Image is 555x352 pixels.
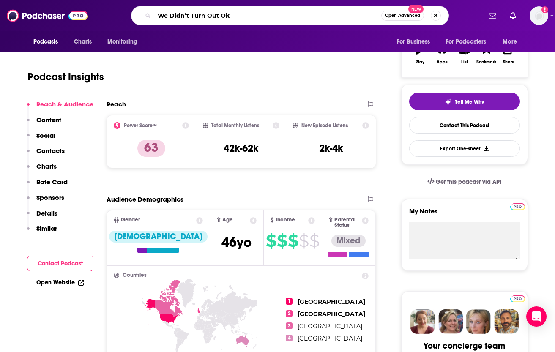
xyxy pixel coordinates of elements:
span: $ [277,234,287,248]
button: Contact Podcast [27,256,93,271]
button: Rate Card [27,178,68,194]
button: open menu [101,34,148,50]
h2: New Episode Listens [301,123,348,128]
span: [GEOGRAPHIC_DATA] [298,335,362,342]
a: Charts [68,34,97,50]
span: Parental Status [334,217,361,228]
img: User Profile [530,6,548,25]
h2: Reach [107,100,126,108]
p: Charts [36,162,57,170]
span: $ [266,234,276,248]
a: Show notifications dropdown [506,8,519,23]
p: Rate Card [36,178,68,186]
div: Bookmark [476,60,496,65]
span: Gender [121,217,140,223]
button: Bookmark [476,39,498,70]
div: Your concierge team [424,341,505,351]
button: Show profile menu [530,6,548,25]
span: [GEOGRAPHIC_DATA] [298,322,362,330]
span: Monitoring [107,36,137,48]
img: Sydney Profile [410,309,435,334]
img: Podchaser Pro [510,295,525,302]
span: Open Advanced [385,14,420,18]
span: 4 [286,335,293,341]
button: Contacts [27,147,65,162]
button: open menu [440,34,499,50]
span: $ [299,234,309,248]
span: [GEOGRAPHIC_DATA] [298,310,365,318]
span: For Podcasters [446,36,487,48]
span: Get this podcast via API [436,178,501,186]
h3: 42k-62k [224,142,258,155]
div: Search podcasts, credits, & more... [131,6,449,25]
span: Logged in as alignPR [530,6,548,25]
button: Details [27,209,57,225]
span: 1 [286,298,293,305]
label: My Notes [409,207,520,222]
span: For Business [397,36,430,48]
span: 2 [286,310,293,317]
div: Open Intercom Messenger [526,306,547,327]
span: Age [222,217,233,223]
button: Open AdvancedNew [381,11,424,21]
span: $ [309,234,319,248]
a: Show notifications dropdown [485,8,500,23]
span: [GEOGRAPHIC_DATA] [298,298,365,306]
button: Similar [27,224,57,240]
button: open menu [391,34,441,50]
a: Pro website [510,202,525,210]
img: Barbara Profile [438,309,463,334]
div: List [461,60,468,65]
a: Get this podcast via API [421,172,509,192]
div: Play [416,60,424,65]
p: Social [36,131,55,139]
a: Pro website [510,294,525,302]
div: Apps [437,60,448,65]
div: Share [503,60,514,65]
div: [DEMOGRAPHIC_DATA] [109,231,208,243]
button: Charts [27,162,57,178]
button: Social [27,131,55,147]
p: Content [36,116,61,124]
span: Countries [123,273,147,278]
a: Open Website [36,279,84,286]
p: Reach & Audience [36,100,93,108]
input: Search podcasts, credits, & more... [154,9,381,22]
button: open menu [27,34,69,50]
p: Contacts [36,147,65,155]
h1: Podcast Insights [27,71,104,83]
img: Podchaser Pro [510,203,525,210]
button: Reach & Audience [27,100,93,116]
h2: Power Score™ [124,123,157,128]
p: Similar [36,224,57,232]
button: Share [498,39,519,70]
button: Apps [431,39,453,70]
span: Podcasts [33,36,58,48]
div: Mixed [331,235,366,247]
button: tell me why sparkleTell Me Why [409,93,520,110]
h3: 2k-4k [319,142,343,155]
button: open menu [497,34,528,50]
span: Tell Me Why [455,98,484,105]
span: Income [276,217,295,223]
button: List [453,39,475,70]
h2: Total Monthly Listens [211,123,259,128]
img: tell me why sparkle [445,98,451,105]
h2: Audience Demographics [107,195,183,203]
p: 63 [137,140,165,157]
button: Play [409,39,431,70]
p: Sponsors [36,194,64,202]
span: 46 yo [221,234,252,251]
svg: Add a profile image [541,6,548,13]
span: Charts [74,36,92,48]
span: 3 [286,322,293,329]
span: $ [288,234,298,248]
img: Podchaser - Follow, Share and Rate Podcasts [7,8,88,24]
button: Export One-Sheet [409,140,520,157]
p: Details [36,209,57,217]
a: Contact This Podcast [409,117,520,134]
img: Jon Profile [494,309,519,334]
button: Sponsors [27,194,64,209]
span: New [408,5,424,13]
